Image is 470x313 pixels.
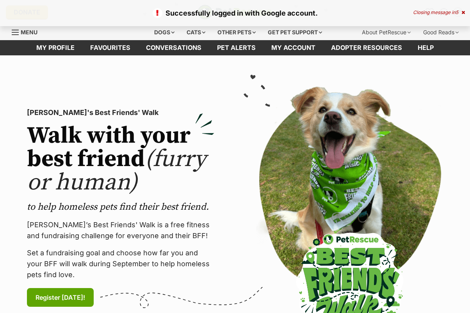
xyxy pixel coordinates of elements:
a: Register [DATE]! [27,288,94,307]
a: My account [263,40,323,55]
div: Other pets [212,25,261,40]
a: Favourites [82,40,138,55]
p: Set a fundraising goal and choose how far you and your BFF will walk during September to help hom... [27,248,214,280]
a: Pet alerts [209,40,263,55]
a: Adopter resources [323,40,410,55]
div: Cats [181,25,211,40]
div: Good Reads [418,25,464,40]
a: Menu [12,25,43,39]
div: About PetRescue [356,25,416,40]
span: (furry or human) [27,145,206,197]
p: [PERSON_NAME]'s Best Friends' Walk [27,107,214,118]
a: conversations [138,40,209,55]
a: My profile [28,40,82,55]
a: Help [410,40,442,55]
p: to help homeless pets find their best friend. [27,201,214,213]
h2: Walk with your best friend [27,124,214,195]
div: Get pet support [262,25,328,40]
div: Dogs [149,25,180,40]
p: [PERSON_NAME]’s Best Friends' Walk is a free fitness and fundraising challenge for everyone and t... [27,219,214,241]
span: Register [DATE]! [36,293,85,302]
span: Menu [21,29,37,35]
